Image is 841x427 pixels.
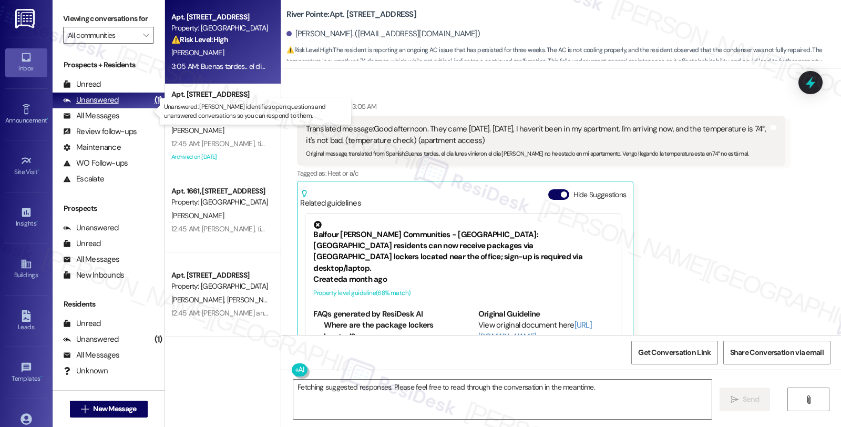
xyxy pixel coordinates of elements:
div: Translated message: Good afternoon. They came [DATE]. [DATE], I haven't been in my apartment. I'm... [306,124,768,146]
i:  [143,31,149,39]
div: Property: [GEOGRAPHIC_DATA] [171,23,269,34]
div: Balfour [PERSON_NAME] Communities - [GEOGRAPHIC_DATA]: [GEOGRAPHIC_DATA] residents can now receiv... [313,221,613,274]
input: All communities [68,27,137,44]
sub: Original message, translated from Spanish : Buenas tardes.. el dia lunes vinieron. el dia [PERSON... [306,150,748,157]
div: 12:45 AM: [PERSON_NAME], time flies in great company! We're grateful you chose River Pointe as yo... [171,139,800,148]
div: Unread [63,318,101,329]
a: Buildings [5,255,47,283]
div: Property level guideline ( 68 % match) [313,288,613,299]
a: Inbox [5,48,47,77]
div: Apt. [STREET_ADDRESS] [171,12,269,23]
div: Apt. [STREET_ADDRESS] [171,89,269,100]
span: • [36,218,38,226]
span: [PERSON_NAME] [171,48,224,57]
img: ResiDesk Logo [15,9,37,28]
b: Original Guideline [478,309,540,319]
div: Apt. [STREET_ADDRESS] [171,270,269,281]
div: WO Follow-ups [63,158,128,169]
span: Share Conversation via email [730,347,824,358]
div: View original document here [478,320,613,342]
a: Site Visit • [5,152,47,180]
i:  [731,395,739,404]
span: Send [743,394,759,405]
label: Viewing conversations for [63,11,154,27]
span: : The resident is reporting an ongoing AC issue that has persisted for three weeks. The AC is not... [286,45,841,78]
span: • [38,167,39,174]
strong: ⚠️ Risk Level: High [286,46,332,54]
div: 3:05 AM [350,101,376,112]
div: 3:05 AM: Buenas tardes.. el dia lunes vinieron. el dia [PERSON_NAME] no he estado en mi apartamen... [171,62,654,71]
i:  [805,395,813,404]
span: [PERSON_NAME] [227,295,280,304]
div: Unanswered [63,95,119,106]
label: Hide Suggestions [573,189,627,200]
div: Property: [GEOGRAPHIC_DATA] [171,197,269,208]
button: New Message [70,401,148,418]
span: • [40,373,42,381]
span: • [47,115,48,123]
div: Prospects + Residents [53,59,165,70]
div: Apt. 1661, [STREET_ADDRESS] [171,186,269,197]
div: [PERSON_NAME] [297,101,785,116]
div: Prospects [53,203,165,214]
a: Templates • [5,359,47,387]
div: Unanswered [63,334,119,345]
span: [PERSON_NAME] [171,211,224,220]
div: Unread [63,79,101,90]
a: Insights • [5,204,47,232]
div: Related guidelines [300,189,361,209]
div: (1) [152,331,165,348]
span: [PERSON_NAME] [171,126,224,135]
div: Tagged as: [297,166,785,181]
span: Heat or a/c [327,169,358,178]
div: Unread [63,238,101,249]
div: All Messages [63,350,119,361]
button: Share Conversation via email [723,341,830,364]
div: New Inbounds [63,270,124,281]
span: New Message [93,403,136,414]
a: [URL][DOMAIN_NAME]… [478,320,592,341]
div: Property: [GEOGRAPHIC_DATA] [171,281,269,292]
p: Unanswered: [PERSON_NAME] identifies open questions and unanswered conversations so you can respo... [164,103,347,120]
a: Leads [5,307,47,335]
div: Created a month ago [313,274,613,285]
strong: ⚠️ Risk Level: High [171,35,228,44]
textarea: Fetching suggested responses. Please feel free to read through the conversation in the meantime. [293,380,712,419]
span: Get Conversation Link [638,347,711,358]
i:  [81,405,89,413]
div: Review follow-ups [63,126,137,137]
div: Escalate [63,174,104,185]
div: Residents [53,299,165,310]
button: Send [720,388,771,411]
div: Unanswered [63,222,119,233]
span: [PERSON_NAME] [171,295,227,304]
li: Where are the package lockers located? [324,320,448,342]
div: [PERSON_NAME]. ([EMAIL_ADDRESS][DOMAIN_NAME]) [286,28,480,39]
div: Archived on [DATE] [170,150,270,164]
button: Get Conversation Link [631,341,717,364]
div: 12:45 AM: [PERSON_NAME], time flies in great company! We're grateful you chose River Pointe as yo... [171,224,800,233]
div: All Messages [63,254,119,265]
div: All Messages [63,110,119,121]
b: FAQs generated by ResiDesk AI [313,309,423,319]
b: River Pointe: Apt. [STREET_ADDRESS] [286,9,416,20]
div: (1) [152,92,165,108]
div: Unknown [63,365,108,377]
div: Maintenance [63,142,121,153]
